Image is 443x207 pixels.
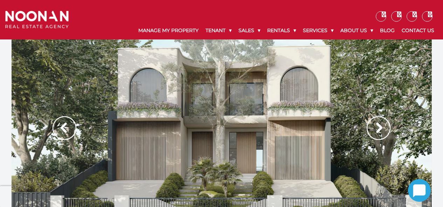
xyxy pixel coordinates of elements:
[135,22,202,39] a: Manage My Property
[299,22,337,39] a: Services
[264,22,299,39] a: Rentals
[367,116,390,140] img: Arrow slider
[376,22,398,39] a: Blog
[337,22,376,39] a: About Us
[53,116,76,140] img: Arrow slider
[235,22,264,39] a: Sales
[398,22,438,39] a: Contact Us
[202,22,235,39] a: Tenant
[5,11,69,28] img: Noonan Real Estate Agency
